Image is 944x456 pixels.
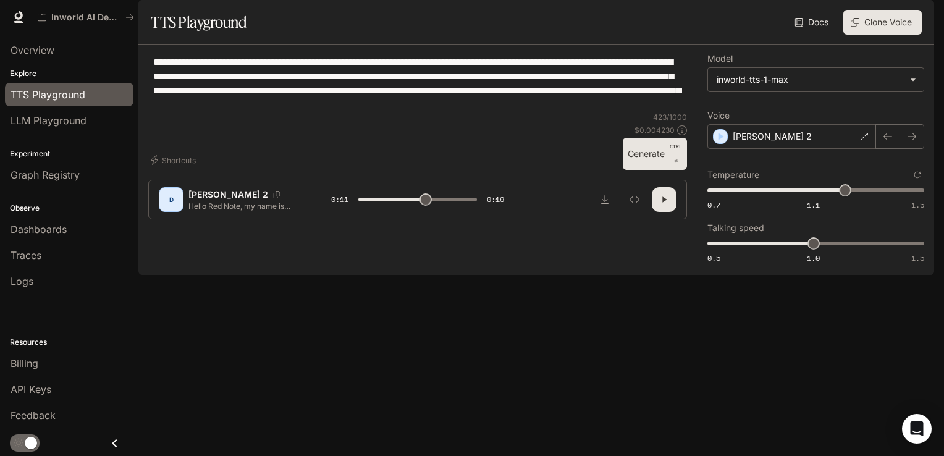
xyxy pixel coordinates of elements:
[707,54,733,63] p: Model
[707,224,764,232] p: Talking speed
[268,191,285,198] button: Copy Voice ID
[487,193,504,206] span: 0:19
[911,200,924,210] span: 1.5
[807,200,820,210] span: 1.1
[32,5,140,30] button: All workspaces
[331,193,348,206] span: 0:11
[902,414,932,444] div: Open Intercom Messenger
[707,171,759,179] p: Temperature
[670,143,682,165] p: ⏎
[792,10,833,35] a: Docs
[807,253,820,263] span: 1.0
[623,138,687,170] button: GenerateCTRL +⏎
[151,10,247,35] h1: TTS Playground
[670,143,682,158] p: CTRL +
[188,201,301,211] p: Hello Red Note, my name is [PERSON_NAME] and I'm from [GEOGRAPHIC_DATA], [US_STATE] in the [DEMOG...
[592,187,617,212] button: Download audio
[708,68,924,91] div: inworld-tts-1-max
[161,190,181,209] div: D
[707,111,730,120] p: Voice
[653,112,687,122] p: 423 / 1000
[707,200,720,210] span: 0.7
[188,188,268,201] p: [PERSON_NAME] 2
[733,130,812,143] p: [PERSON_NAME] 2
[717,74,904,86] div: inworld-tts-1-max
[911,253,924,263] span: 1.5
[911,168,924,182] button: Reset to default
[622,187,647,212] button: Inspect
[843,10,922,35] button: Clone Voice
[707,253,720,263] span: 0.5
[148,150,201,170] button: Shortcuts
[51,12,120,23] p: Inworld AI Demos
[634,125,675,135] p: $ 0.004230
